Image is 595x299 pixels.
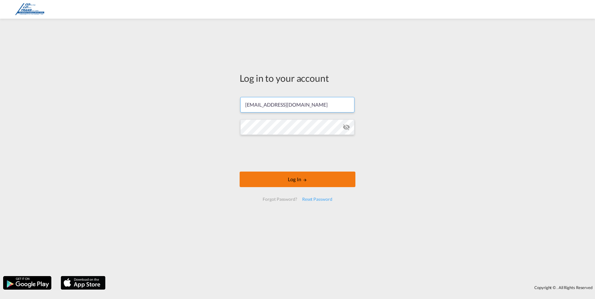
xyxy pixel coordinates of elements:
[60,275,106,290] img: apple.png
[240,71,355,85] div: Log in to your account
[250,141,345,165] iframe: reCAPTCHA
[240,97,354,113] input: Enter email/phone number
[2,275,52,290] img: google.png
[260,194,299,205] div: Forgot Password?
[109,282,595,293] div: Copyright © . All Rights Reserved
[240,172,355,187] button: LOGIN
[343,123,350,131] md-icon: icon-eye-off
[9,2,51,16] img: f04a3d10673c11ed8b410b39241415e1.png
[300,194,335,205] div: Reset Password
